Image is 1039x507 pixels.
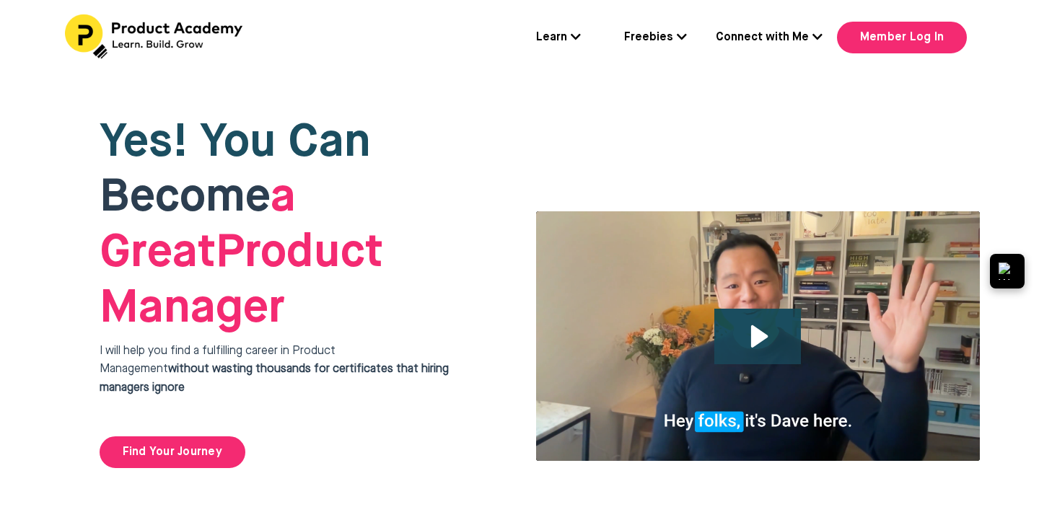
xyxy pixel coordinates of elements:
a: Connect with Me [716,29,823,48]
button: Play Video: file-uploads/sites/127338/video/4ffeae-3e1-a2cd-5ad6-eac528a42_Why_I_built_product_ac... [714,309,802,364]
strong: without wasting thousands for certificates that hiring managers ignore [100,363,449,394]
a: Member Log In [837,22,967,53]
span: I will help you find a fulfilling career in Product Management [100,345,449,394]
img: Warmer Jobs [999,263,1016,280]
a: Freebies [624,29,687,48]
strong: a Great [100,175,296,276]
a: Learn [536,29,581,48]
a: Find Your Journey [100,436,245,468]
img: Header Logo [65,14,245,59]
span: Yes! You Can [100,120,371,166]
span: Product Manager [100,175,383,332]
span: Become [100,175,271,221]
